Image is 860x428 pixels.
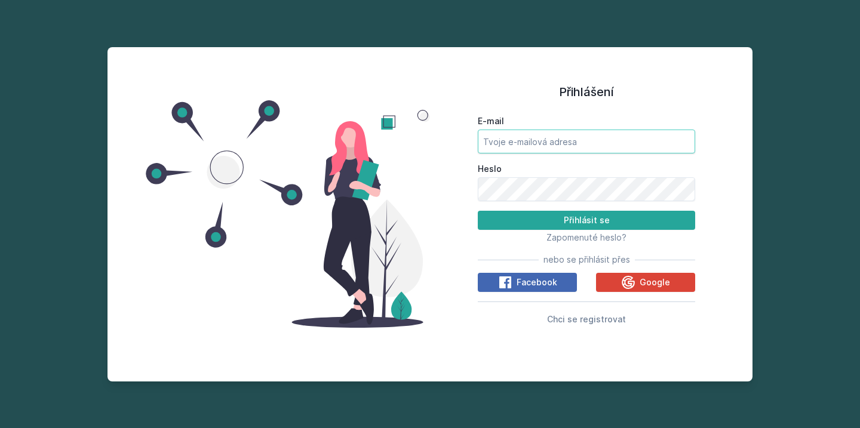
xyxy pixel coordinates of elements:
h1: Přihlášení [478,83,695,101]
label: Heslo [478,163,695,175]
button: Chci se registrovat [547,312,626,326]
span: Facebook [517,276,557,288]
span: Google [640,276,670,288]
span: Chci se registrovat [547,314,626,324]
input: Tvoje e-mailová adresa [478,130,695,153]
span: nebo se přihlásit přes [543,254,630,266]
span: Zapomenuté heslo? [546,232,626,242]
button: Google [596,273,695,292]
label: E-mail [478,115,695,127]
button: Facebook [478,273,577,292]
button: Přihlásit se [478,211,695,230]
